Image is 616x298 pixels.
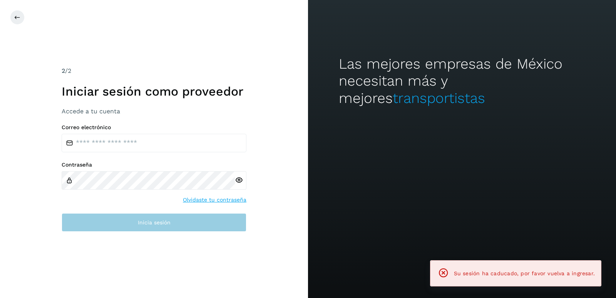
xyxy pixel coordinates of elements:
[62,124,246,131] label: Correo electrónico
[62,213,246,232] button: Inicia sesión
[454,270,595,276] span: Su sesión ha caducado, por favor vuelva a ingresar.
[138,220,171,225] span: Inicia sesión
[62,84,246,99] h1: Iniciar sesión como proveedor
[339,56,585,107] h2: Las mejores empresas de México necesitan más y mejores
[183,196,246,204] a: Olvidaste tu contraseña
[62,162,246,168] label: Contraseña
[62,108,246,115] h3: Accede a tu cuenta
[62,67,65,74] span: 2
[393,90,485,106] span: transportistas
[62,66,246,76] div: /2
